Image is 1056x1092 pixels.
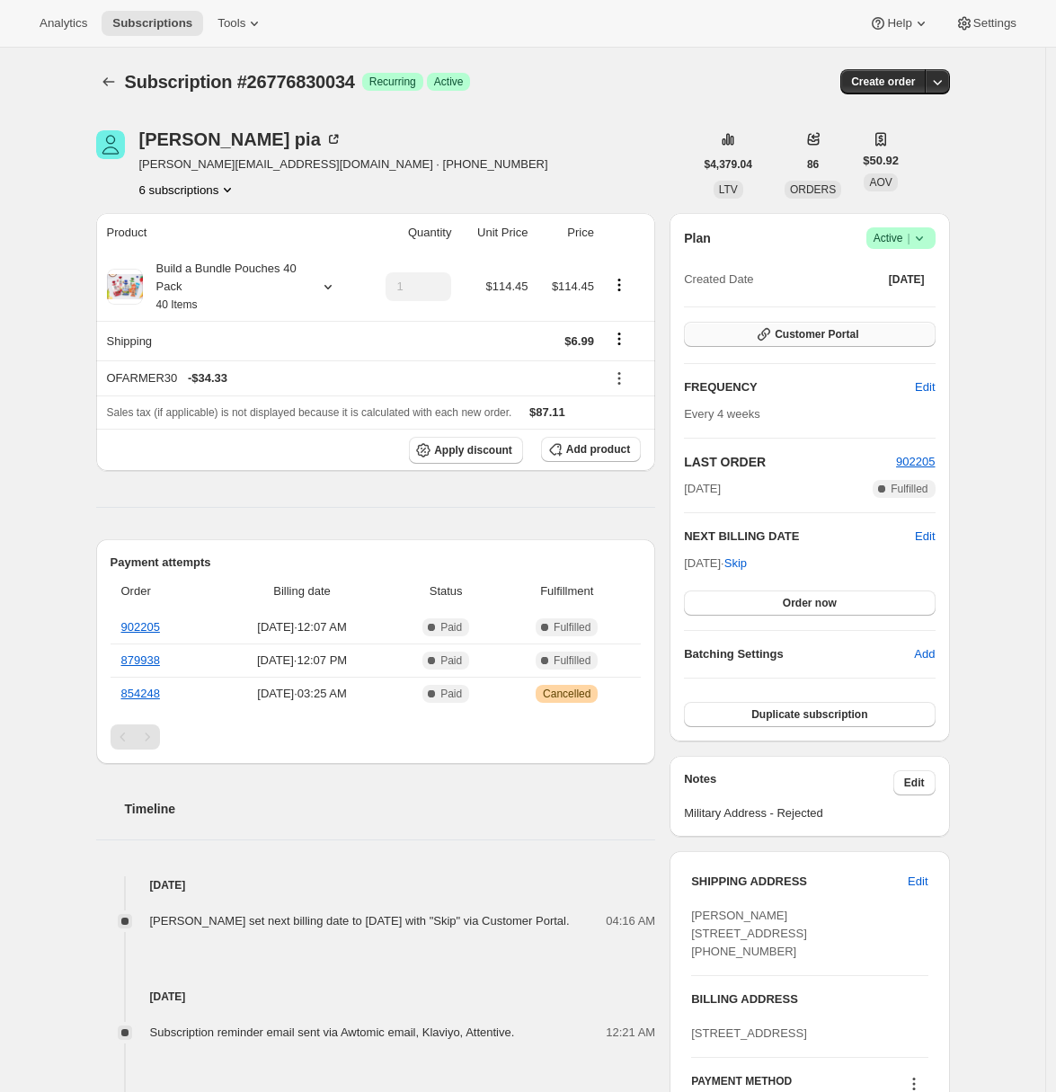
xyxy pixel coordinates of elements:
span: 86 [807,157,819,172]
h4: [DATE] [96,988,656,1006]
div: Build a Bundle Pouches 40 Pack [143,260,305,314]
span: $6.99 [564,334,594,348]
span: [DATE] · 12:07 AM [216,618,388,636]
span: [PERSON_NAME][EMAIL_ADDRESS][DOMAIN_NAME] · [PHONE_NUMBER] [139,155,548,173]
h3: SHIPPING ADDRESS [691,873,908,891]
button: Skip [714,549,758,578]
h2: Timeline [125,800,656,818]
span: Create order [851,75,915,89]
button: Add product [541,437,641,462]
span: kim pia [96,130,125,159]
th: Shipping [96,321,362,360]
button: Customer Portal [684,322,935,347]
div: OFARMER30 [107,369,594,387]
button: Shipping actions [605,329,634,349]
span: Active [874,229,928,247]
button: 86 [796,152,830,177]
a: 879938 [121,653,160,667]
h2: FREQUENCY [684,378,915,396]
h3: BILLING ADDRESS [691,990,927,1008]
span: Paid [440,653,462,668]
th: Unit Price [457,213,533,253]
a: 854248 [121,687,160,700]
span: [DATE] · 12:07 PM [216,652,388,670]
span: Duplicate subscription [751,707,867,722]
span: $114.45 [552,280,594,293]
span: [DATE] [889,272,925,287]
span: Edit [915,378,935,396]
div: [PERSON_NAME] pia [139,130,342,148]
h2: Plan [684,229,711,247]
button: $4,379.04 [694,152,763,177]
button: Product actions [139,181,237,199]
span: Subscription #26776830034 [125,72,355,92]
small: 40 Items [156,298,198,311]
button: Analytics [29,11,98,36]
span: [DATE] · 03:25 AM [216,685,388,703]
button: Add [903,640,945,669]
span: 04:16 AM [606,912,655,930]
button: Product actions [605,275,634,295]
th: Price [533,213,599,253]
span: Fulfilled [891,482,927,496]
span: [DATE] · [684,556,747,570]
h4: [DATE] [96,876,656,894]
span: AOV [869,176,892,189]
span: Subscriptions [112,16,192,31]
span: Apply discount [434,443,512,457]
span: - $34.33 [188,369,227,387]
button: Order now [684,590,935,616]
span: Billing date [216,582,388,600]
span: ORDERS [790,183,836,196]
h2: Payment attempts [111,554,642,572]
button: Apply discount [409,437,523,464]
span: [DATE] [684,480,721,498]
th: Quantity [362,213,457,253]
button: [DATE] [878,267,936,292]
button: Edit [904,373,945,402]
span: Skip [724,555,747,573]
button: Create order [840,69,926,94]
span: Customer Portal [775,327,858,342]
button: 902205 [896,453,935,471]
span: $50.92 [863,152,899,170]
span: Subscription reminder email sent via Awtomic email, Klaviyo, Attentive. [150,1025,515,1039]
button: Help [858,11,940,36]
button: Edit [897,867,938,896]
a: 902205 [121,620,160,634]
span: Fulfillment [503,582,630,600]
button: Duplicate subscription [684,702,935,727]
h3: Notes [684,770,893,795]
span: Fulfilled [554,620,590,635]
a: 902205 [896,455,935,468]
span: Military Address - Rejected [684,804,935,822]
nav: Pagination [111,724,642,750]
span: Active [434,75,464,89]
span: [STREET_ADDRESS] [691,1026,807,1040]
span: Help [887,16,911,31]
span: Paid [440,687,462,701]
span: Analytics [40,16,87,31]
button: Subscriptions [96,69,121,94]
span: Fulfilled [554,653,590,668]
span: Add [914,645,935,663]
span: | [907,231,910,245]
button: Subscriptions [102,11,203,36]
span: [PERSON_NAME] set next billing date to [DATE] with "Skip" via Customer Portal. [150,914,570,928]
h2: NEXT BILLING DATE [684,528,915,546]
span: LTV [719,183,738,196]
span: Every 4 weeks [684,407,760,421]
span: Sales tax (if applicable) is not displayed because it is calculated with each new order. [107,406,512,419]
span: Recurring [369,75,416,89]
span: $4,379.04 [705,157,752,172]
button: Settings [945,11,1027,36]
button: Edit [915,528,935,546]
span: $87.11 [529,405,565,419]
span: Add product [566,442,630,457]
th: Product [96,213,362,253]
span: 12:21 AM [606,1024,655,1042]
span: Edit [908,873,927,891]
span: Paid [440,620,462,635]
span: Status [399,582,493,600]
